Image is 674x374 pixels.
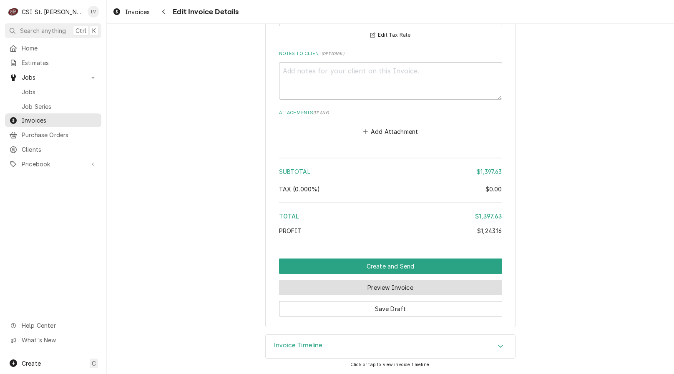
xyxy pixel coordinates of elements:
span: Pricebook [22,160,85,168]
a: Invoices [109,5,153,19]
div: Notes to Client [279,50,502,99]
div: Profit [279,226,502,235]
a: Purchase Orders [5,128,101,142]
div: C [8,6,19,18]
label: Attachments [279,110,502,116]
a: Home [5,41,101,55]
div: Amount Summary [279,155,502,241]
div: $1,397.63 [477,167,502,176]
button: Add Attachment [361,126,420,137]
span: Home [22,44,97,53]
button: Navigate back [157,5,170,18]
div: Invoice Timeline [265,334,516,359]
div: Button Group Row [279,274,502,295]
a: Clients [5,143,101,156]
button: Edit Tax Rate [369,30,412,40]
span: Profit [279,227,302,234]
span: $1,243.16 [477,227,502,234]
button: Preview Invoice [279,280,502,295]
div: Lisa Vestal's Avatar [88,6,99,18]
span: Edit Invoice Details [170,6,239,18]
a: Go to Help Center [5,319,101,332]
span: Total [279,213,299,220]
span: What's New [22,336,96,344]
div: CSI St. Louis's Avatar [8,6,19,18]
a: Jobs [5,85,101,99]
span: Jobs [22,73,85,82]
label: Notes to Client [279,50,502,57]
a: Go to Jobs [5,70,101,84]
a: Job Series [5,100,101,113]
button: Save Draft [279,301,502,316]
div: CSI St. [PERSON_NAME] [22,8,83,16]
span: ( optional ) [322,51,345,56]
span: Tax ( 0.000% ) [279,186,320,193]
span: Purchase Orders [22,131,97,139]
span: Help Center [22,321,96,330]
span: Create [22,360,41,367]
div: Button Group Row [279,259,502,274]
span: Invoices [125,8,150,16]
div: Tax [279,185,502,193]
a: Invoices [5,113,101,127]
button: Search anythingCtrlK [5,23,101,38]
span: Click or tap to view invoice timeline. [350,362,430,367]
button: Accordion Details Expand Trigger [266,335,515,358]
h3: Invoice Timeline [274,341,323,349]
span: K [92,26,96,35]
div: Accordion Header [266,335,515,358]
a: Go to Pricebook [5,157,101,171]
span: Invoices [22,116,97,125]
button: Create and Send [279,259,502,274]
div: $0.00 [485,185,502,193]
a: Estimates [5,56,101,70]
div: Total [279,212,502,221]
a: Go to What's New [5,333,101,347]
div: $1,397.63 [475,212,502,221]
div: Button Group Row [279,295,502,316]
span: Jobs [22,88,97,96]
span: Clients [22,145,97,154]
div: Attachments [279,110,502,137]
span: Subtotal [279,168,310,175]
div: Button Group [279,259,502,316]
span: Estimates [22,58,97,67]
span: Ctrl [75,26,86,35]
span: Job Series [22,102,97,111]
div: Subtotal [279,167,502,176]
span: C [92,359,96,368]
span: Search anything [20,26,66,35]
div: LV [88,6,99,18]
span: ( if any ) [313,110,329,115]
